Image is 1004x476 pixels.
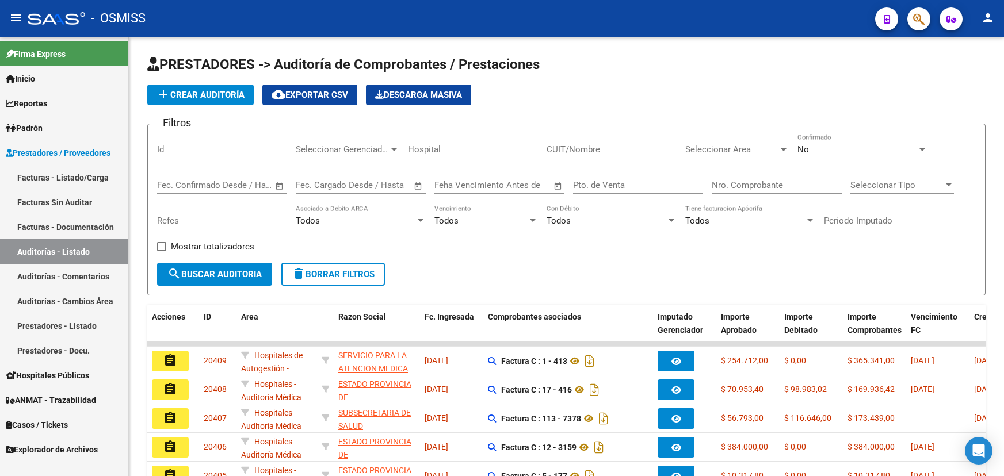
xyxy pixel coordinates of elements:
[587,381,602,399] i: Descargar documento
[906,305,969,355] datatable-header-cell: Vencimiento FC
[721,413,764,423] span: $ 56.793,00
[163,440,177,454] mat-icon: assignment
[353,180,409,190] input: Fecha fin
[974,385,998,394] span: [DATE]
[488,312,581,321] span: Comprobantes asociados
[547,216,571,226] span: Todos
[156,87,170,101] mat-icon: add
[582,352,597,370] i: Descargar documento
[272,87,285,101] mat-icon: cloud_download
[204,312,211,321] span: ID
[6,147,110,159] span: Prestadores / Proveedores
[214,180,270,190] input: Fecha fin
[6,72,35,85] span: Inicio
[338,406,415,431] div: - 30675068441
[241,312,258,321] span: Area
[6,369,89,382] span: Hospitales Públicos
[204,442,227,451] span: 20406
[434,216,459,226] span: Todos
[366,85,471,105] app-download-masive: Descarga masiva de comprobantes (adjuntos)
[338,435,415,459] div: - 30673377544
[6,122,43,135] span: Padrón
[338,349,415,373] div: - 30718314913
[784,385,827,394] span: $ 98.983,02
[412,179,425,193] button: Open calendar
[797,144,809,155] span: No
[366,85,471,105] button: Descarga Masiva
[721,442,768,451] span: $ 384.000,00
[425,312,474,321] span: Fc. Ingresada
[241,379,301,402] span: Hospitales - Auditoría Médica
[292,269,375,279] span: Borrar Filtros
[9,11,23,25] mat-icon: menu
[596,409,611,428] i: Descargar documento
[965,437,992,465] div: Open Intercom Messenger
[848,385,895,394] span: $ 169.936,42
[171,240,254,254] span: Mostrar totalizadores
[483,305,653,355] datatable-header-cell: Comprobantes asociados
[338,351,415,412] span: SERVICIO PARA LA ATENCION MEDICA DE LA COMUNIDAD DE SOLDINI (SAMCO) O. P.
[685,216,709,226] span: Todos
[204,385,227,394] span: 20408
[338,378,415,402] div: - 30673377544
[653,305,716,355] datatable-header-cell: Imputado Gerenciador
[91,6,146,31] span: - OSMISS
[685,144,778,155] span: Seleccionar Area
[784,413,831,423] span: $ 116.646,00
[163,382,177,396] mat-icon: assignment
[292,267,306,281] mat-icon: delete
[721,385,764,394] span: $ 70.953,40
[716,305,780,355] datatable-header-cell: Importe Aprobado
[273,179,287,193] button: Open calendar
[501,414,581,423] strong: Factura C : 113 - 7378
[425,356,448,365] span: [DATE]
[199,305,236,355] datatable-header-cell: ID
[850,180,944,190] span: Seleccionar Tipo
[974,413,998,423] span: [DATE]
[911,312,957,335] span: Vencimiento FC
[658,312,703,335] span: Imputado Gerenciador
[163,354,177,367] mat-icon: assignment
[974,356,998,365] span: [DATE]
[425,442,448,451] span: [DATE]
[262,85,357,105] button: Exportar CSV
[147,305,199,355] datatable-header-cell: Acciones
[911,356,934,365] span: [DATE]
[6,419,68,431] span: Casos / Tickets
[780,305,843,355] datatable-header-cell: Importe Debitado
[156,90,245,100] span: Crear Auditoría
[204,413,227,423] span: 20407
[147,56,540,72] span: PRESTADORES -> Auditoría de Comprobantes / Prestaciones
[721,312,757,335] span: Importe Aprobado
[6,394,96,406] span: ANMAT - Trazabilidad
[911,442,934,451] span: [DATE]
[236,305,317,355] datatable-header-cell: Area
[420,305,483,355] datatable-header-cell: Fc. Ingresada
[848,356,895,365] span: $ 365.341,00
[272,90,348,100] span: Exportar CSV
[784,442,806,451] span: $ 0,00
[721,356,768,365] span: $ 254.712,00
[338,437,416,473] span: ESTADO PROVINCIA DE [GEOGRAPHIC_DATA]
[147,85,254,105] button: Crear Auditoría
[501,443,577,452] strong: Factura C : 12 - 3159
[843,305,906,355] datatable-header-cell: Importe Comprobantes
[241,351,303,386] span: Hospitales de Autogestión - Afiliaciones
[152,312,185,321] span: Acciones
[6,443,98,456] span: Explorador de Archivos
[334,305,420,355] datatable-header-cell: Razon Social
[425,385,448,394] span: [DATE]
[375,90,462,100] span: Descarga Masiva
[425,413,448,423] span: [DATE]
[204,356,227,365] span: 20409
[157,263,272,286] button: Buscar Auditoria
[6,48,66,60] span: Firma Express
[981,11,995,25] mat-icon: person
[157,115,197,131] h3: Filtros
[501,356,567,366] strong: Factura C : 1 - 413
[296,144,389,155] span: Seleccionar Gerenciador
[241,437,301,459] span: Hospitales - Auditoría Médica
[6,97,47,110] span: Reportes
[338,379,416,415] span: ESTADO PROVINCIA DE [GEOGRAPHIC_DATA]
[163,411,177,425] mat-icon: assignment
